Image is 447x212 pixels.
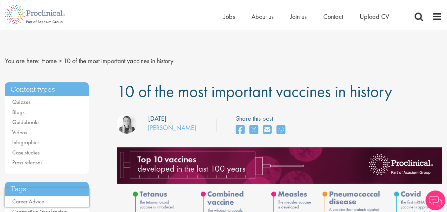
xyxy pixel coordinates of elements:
span: 10 of the most important vaccines in history [117,81,392,102]
span: > [59,57,62,65]
a: Infographics [12,139,39,146]
h3: Tags [5,182,89,196]
a: Videos [12,129,27,136]
a: About us [251,12,274,21]
label: Share this post [236,114,289,123]
a: share on email [263,123,272,137]
a: Quizzes [12,98,30,106]
a: Contact [323,12,343,21]
h3: Content types [5,82,89,97]
a: Case studies [12,149,40,156]
div: [DATE] [148,114,166,123]
a: [PERSON_NAME] [148,123,196,132]
a: Press releases [12,159,42,166]
a: Guidebooks [12,118,39,126]
a: share on twitter [249,123,258,137]
iframe: reCAPTCHA [5,188,89,207]
a: share on whats app [277,123,285,137]
a: Jobs [224,12,235,21]
a: Blogs [12,108,24,116]
a: Upload CV [360,12,389,21]
span: 10 of the most important vaccines in history [64,57,173,65]
a: share on facebook [236,123,245,137]
span: You are here: [5,57,40,65]
img: Hannah Burke [117,114,137,134]
img: Chatbot [425,191,445,210]
a: breadcrumb link [41,57,57,65]
a: Join us [290,12,307,21]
